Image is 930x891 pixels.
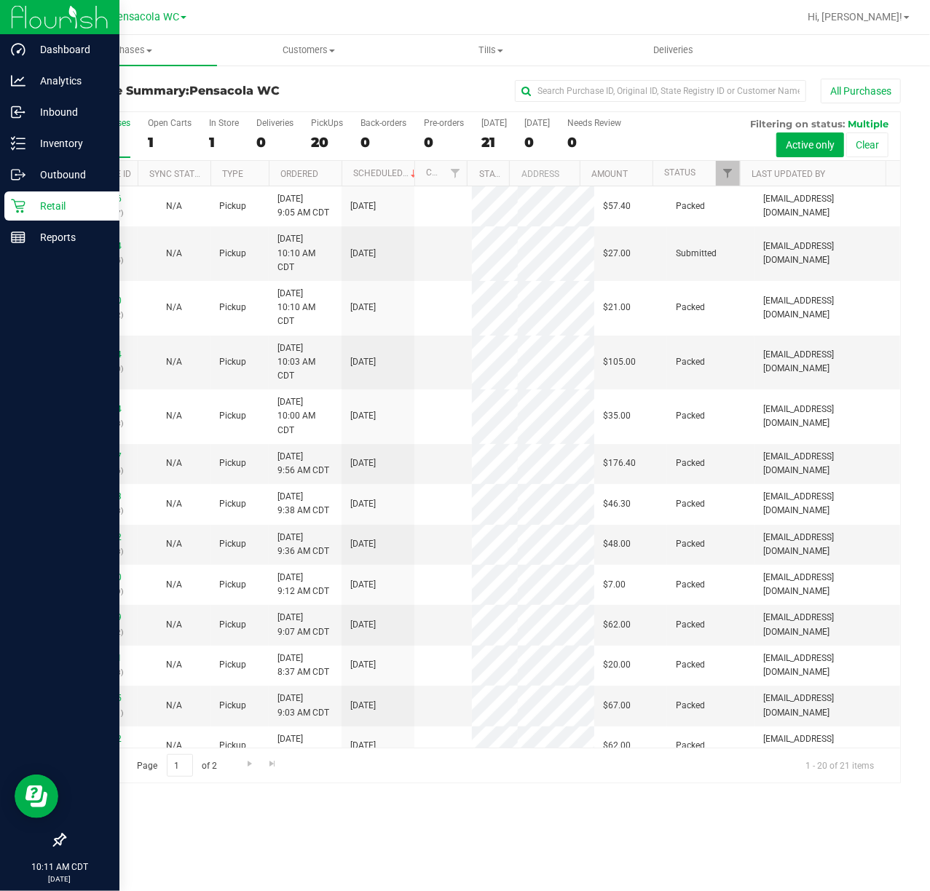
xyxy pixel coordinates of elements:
[25,197,113,215] p: Retail
[167,754,193,777] input: 1
[277,571,329,598] span: [DATE] 9:12 AM CDT
[350,699,376,713] span: [DATE]
[350,739,376,753] span: [DATE]
[582,35,764,66] a: Deliveries
[277,395,333,437] span: [DATE] 10:00 AM CDT
[148,118,192,128] div: Open Carts
[15,775,58,818] iframe: Resource center
[401,44,581,57] span: Tills
[481,118,507,128] div: [DATE]
[676,739,705,753] span: Packed
[277,692,329,719] span: [DATE] 9:03 AM CDT
[509,161,580,186] th: Address
[219,301,246,314] span: Pickup
[676,578,705,592] span: Packed
[7,874,113,884] p: [DATE]
[603,739,631,753] span: $62.00
[277,611,329,638] span: [DATE] 9:07 AM CDT
[763,239,891,267] span: [EMAIL_ADDRESS][DOMAIN_NAME]
[763,294,891,322] span: [EMAIL_ADDRESS][DOMAIN_NAME]
[634,44,713,57] span: Deliveries
[426,167,471,178] a: Customer
[219,409,246,423] span: Pickup
[424,134,464,151] div: 0
[350,355,376,369] span: [DATE]
[277,531,329,558] span: [DATE] 9:36 AM CDT
[311,134,343,151] div: 20
[603,658,631,672] span: $20.00
[603,301,631,314] span: $21.00
[219,699,246,713] span: Pickup
[350,578,376,592] span: [DATE]
[360,118,406,128] div: Back-orders
[64,84,343,98] h3: Purchase Summary:
[166,199,182,213] button: N/A
[776,132,844,157] button: Active only
[350,247,376,261] span: [DATE]
[166,409,182,423] button: N/A
[676,456,705,470] span: Packed
[218,44,398,57] span: Customers
[350,537,376,551] span: [DATE]
[166,660,182,670] span: Not Applicable
[763,692,891,719] span: [EMAIL_ADDRESS][DOMAIN_NAME]
[209,134,239,151] div: 1
[603,537,631,551] span: $48.00
[846,132,888,157] button: Clear
[676,658,705,672] span: Packed
[11,230,25,245] inline-svg: Reports
[166,456,182,470] button: N/A
[25,135,113,152] p: Inventory
[166,740,182,751] span: Not Applicable
[262,754,283,774] a: Go to the last page
[676,618,705,632] span: Packed
[424,118,464,128] div: Pre-orders
[808,11,902,23] span: Hi, [PERSON_NAME]!
[763,450,891,478] span: [EMAIL_ADDRESS][DOMAIN_NAME]
[280,169,318,179] a: Ordered
[591,169,628,179] a: Amount
[763,732,891,760] span: [EMAIL_ADDRESS][DOMAIN_NAME]
[350,301,376,314] span: [DATE]
[350,658,376,672] span: [DATE]
[360,134,406,151] div: 0
[166,355,182,369] button: N/A
[603,497,631,511] span: $46.30
[763,490,891,518] span: [EMAIL_ADDRESS][DOMAIN_NAME]
[11,167,25,182] inline-svg: Outbound
[763,531,891,558] span: [EMAIL_ADDRESS][DOMAIN_NAME]
[219,658,246,672] span: Pickup
[848,118,888,130] span: Multiple
[676,699,705,713] span: Packed
[350,456,376,470] span: [DATE]
[676,247,717,261] span: Submitted
[277,652,329,679] span: [DATE] 8:37 AM CDT
[166,618,182,632] button: N/A
[166,301,182,314] button: N/A
[219,739,246,753] span: Pickup
[443,161,467,186] a: Filter
[217,35,399,66] a: Customers
[35,44,217,57] span: Purchases
[219,618,246,632] span: Pickup
[219,578,246,592] span: Pickup
[350,199,376,213] span: [DATE]
[603,456,636,470] span: $176.40
[11,199,25,213] inline-svg: Retail
[821,79,901,103] button: All Purchases
[111,11,179,23] span: Pensacola WC
[277,341,333,384] span: [DATE] 10:03 AM CDT
[763,348,891,376] span: [EMAIL_ADDRESS][DOMAIN_NAME]
[277,192,329,220] span: [DATE] 9:05 AM CDT
[166,700,182,710] span: Not Applicable
[149,169,205,179] a: Sync Status
[524,134,550,151] div: 0
[219,355,246,369] span: Pickup
[166,357,182,367] span: Not Applicable
[277,450,329,478] span: [DATE] 9:56 AM CDT
[166,579,182,590] span: Not Applicable
[763,192,891,220] span: [EMAIL_ADDRESS][DOMAIN_NAME]
[676,199,705,213] span: Packed
[752,169,825,179] a: Last Updated By
[166,578,182,592] button: N/A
